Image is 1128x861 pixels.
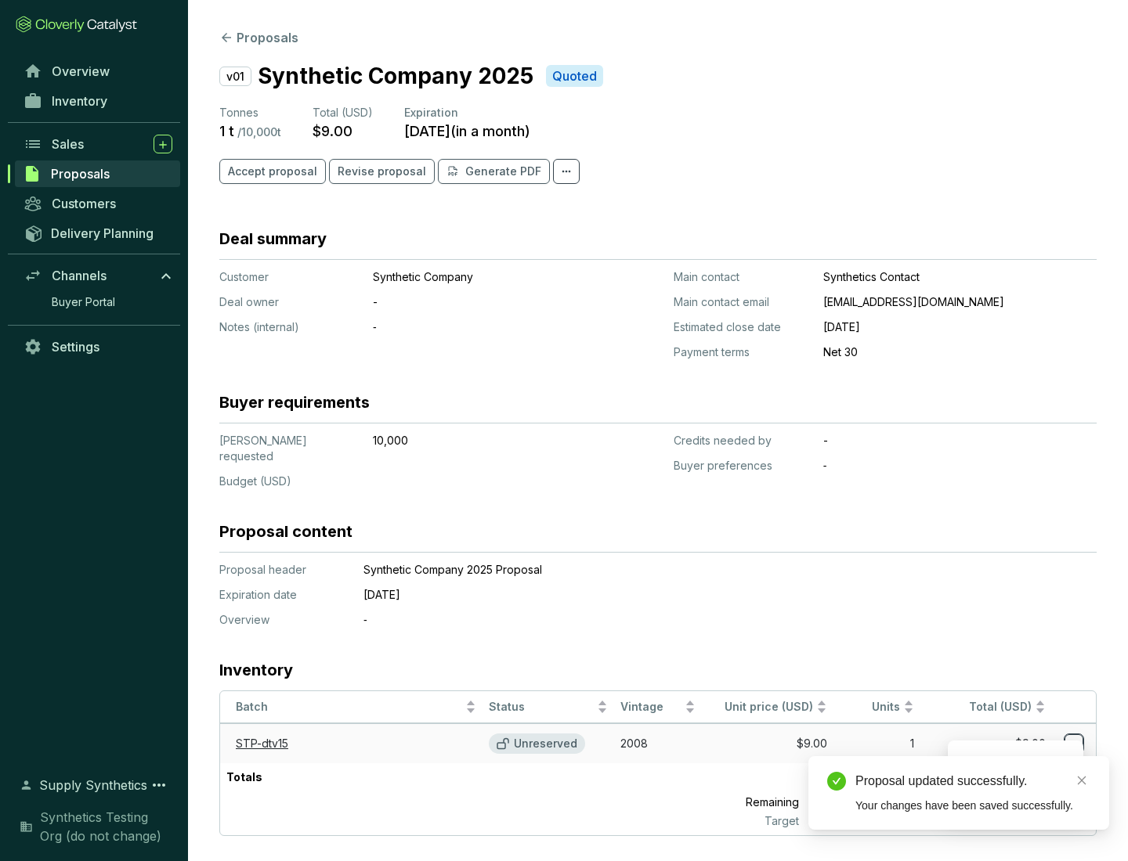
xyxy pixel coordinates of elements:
[363,587,1021,603] p: [DATE]
[258,59,533,92] p: Synthetic Company 2025
[823,269,1097,285] p: Synthetics Contact
[489,700,594,715] span: Status
[16,190,180,217] a: Customers
[823,294,1097,310] p: [EMAIL_ADDRESS][DOMAIN_NAME]
[363,562,1021,578] p: Synthetic Company 2025 Proposal
[52,196,116,211] span: Customers
[805,791,920,813] p: 9,999 t
[52,339,99,355] span: Settings
[16,333,180,360] a: Settings
[614,691,702,723] th: Vintage
[373,319,584,335] p: ‐
[219,659,293,681] h3: Inventory
[804,763,920,791] p: 1 t
[827,772,846,791] span: check-circle
[52,268,107,283] span: Channels
[823,319,1097,335] p: [DATE]
[833,691,921,723] th: Units
[725,700,813,713] span: Unit price (USD)
[833,723,921,763] td: 1
[219,159,326,184] button: Accept proposal
[228,164,317,179] span: Accept proposal
[855,772,1090,791] div: Proposal updated successfully.
[219,67,251,86] p: v01
[219,587,345,603] p: Expiration date
[219,562,345,578] p: Proposal header
[438,159,550,184] button: Generate PDF
[552,68,597,85] p: Quoted
[220,763,269,791] p: Totals
[219,612,345,628] p: Overview
[969,700,1032,713] span: Total (USD)
[514,737,577,751] p: Unreserved
[219,521,352,542] h3: Proposal content
[219,391,370,413] h3: Buyer requirements
[219,433,360,464] p: [PERSON_NAME] requested
[620,700,681,715] span: Vintage
[219,319,360,335] p: Notes (internal)
[465,164,541,179] p: Generate PDF
[219,269,360,285] p: Customer
[404,122,530,140] p: [DATE] ( in a month )
[674,433,811,449] p: Credits needed by
[855,797,1090,814] div: Your changes have been saved successfully.
[16,58,180,85] a: Overview
[329,159,435,184] button: Revise proposal
[236,700,462,715] span: Batch
[483,691,614,723] th: Status
[236,737,288,750] a: STP-dtv15
[404,105,530,121] p: Expiration
[237,125,281,139] p: / 10,000 t
[219,474,291,488] span: Budget (USD)
[16,131,180,157] a: Sales
[16,88,180,114] a: Inventory
[373,433,584,449] p: 10,000
[313,122,352,140] p: $9.00
[823,433,1097,449] p: -
[52,93,107,109] span: Inventory
[16,262,180,289] a: Channels
[338,164,426,179] span: Revise proposal
[220,691,483,723] th: Batch
[16,220,180,246] a: Delivery Planning
[676,791,805,813] p: Remaining
[702,723,833,763] td: $9.00
[219,28,298,47] button: Proposals
[614,723,702,763] td: 2008
[1073,772,1090,789] a: Close
[52,63,110,79] span: Overview
[219,122,234,140] p: 1 t
[676,813,805,829] p: Target
[363,612,1021,628] p: ‐
[1076,775,1087,786] span: close
[219,294,360,310] p: Deal owner
[51,225,154,241] span: Delivery Planning
[39,776,147,794] span: Supply Synthetics
[805,813,920,829] p: 10,000 t
[44,290,180,314] a: Buyer Portal
[920,723,1052,763] td: $9.00
[823,344,1097,360] p: Net 30
[219,228,327,250] h3: Deal summary
[674,344,811,360] p: Payment terms
[313,106,373,119] span: Total (USD)
[840,700,901,715] span: Units
[674,458,811,474] p: Buyer preferences
[52,136,84,152] span: Sales
[51,166,110,182] span: Proposals
[674,294,811,310] p: Main contact email
[52,294,115,310] span: Buyer Portal
[674,319,811,335] p: Estimated close date
[674,269,811,285] p: Main contact
[15,160,180,187] a: Proposals
[219,105,281,121] p: Tonnes
[823,458,1097,474] p: ‐
[40,808,172,845] span: Synthetics Testing Org (do not change)
[373,294,584,310] p: -
[982,755,1068,771] p: Reserve credits
[373,269,584,285] p: Synthetic Company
